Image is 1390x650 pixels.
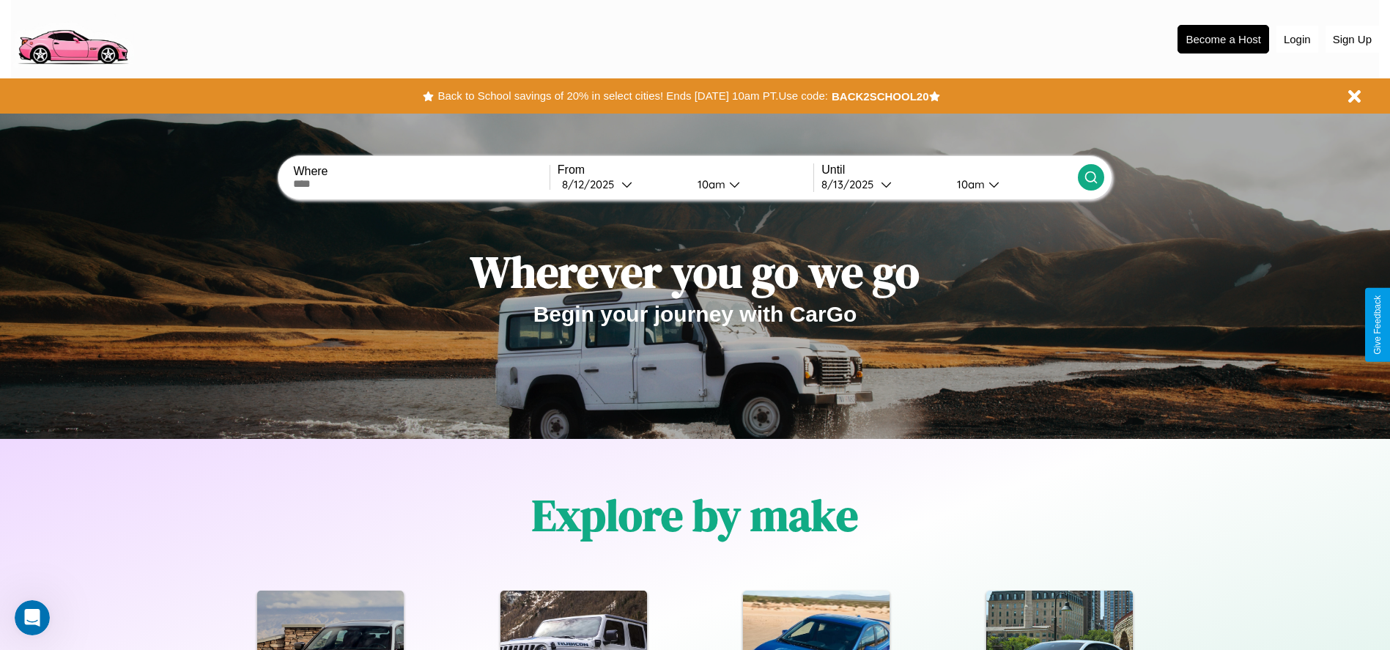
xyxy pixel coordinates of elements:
[11,7,134,68] img: logo
[1372,295,1383,355] div: Give Feedback
[1276,26,1318,53] button: Login
[686,177,814,192] button: 10am
[945,177,1078,192] button: 10am
[1326,26,1379,53] button: Sign Up
[15,600,50,635] iframe: Intercom live chat
[558,163,813,177] label: From
[690,177,729,191] div: 10am
[1178,25,1269,53] button: Become a Host
[293,165,549,178] label: Where
[558,177,686,192] button: 8/12/2025
[821,163,1077,177] label: Until
[821,177,881,191] div: 8 / 13 / 2025
[532,485,858,545] h1: Explore by make
[562,177,621,191] div: 8 / 12 / 2025
[832,90,929,103] b: BACK2SCHOOL20
[950,177,988,191] div: 10am
[434,86,831,106] button: Back to School savings of 20% in select cities! Ends [DATE] 10am PT.Use code:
